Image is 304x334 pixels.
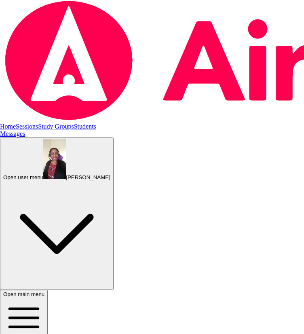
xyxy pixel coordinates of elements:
span: [PERSON_NAME] [66,174,110,180]
span: Open main menu [3,291,44,297]
a: Sessions [16,123,38,130]
span: Open user menu [3,174,43,180]
a: Students [74,123,96,130]
a: Study Groups [38,123,74,130]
